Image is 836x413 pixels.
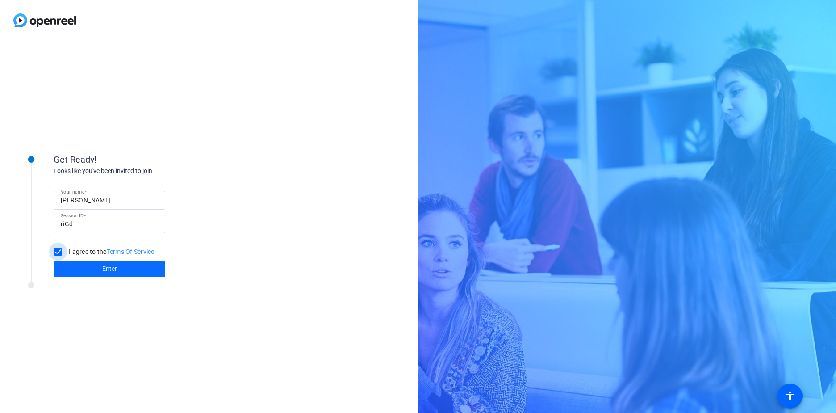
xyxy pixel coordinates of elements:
[54,166,232,176] div: Looks like you've been invited to join
[61,189,84,194] mat-label: Your name
[102,264,117,274] span: Enter
[61,213,84,218] mat-label: Session ID
[107,248,155,255] a: Terms Of Service
[54,261,165,277] button: Enter
[54,153,232,166] div: Get Ready!
[67,247,155,256] label: I agree to the
[785,391,795,401] mat-icon: accessibility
